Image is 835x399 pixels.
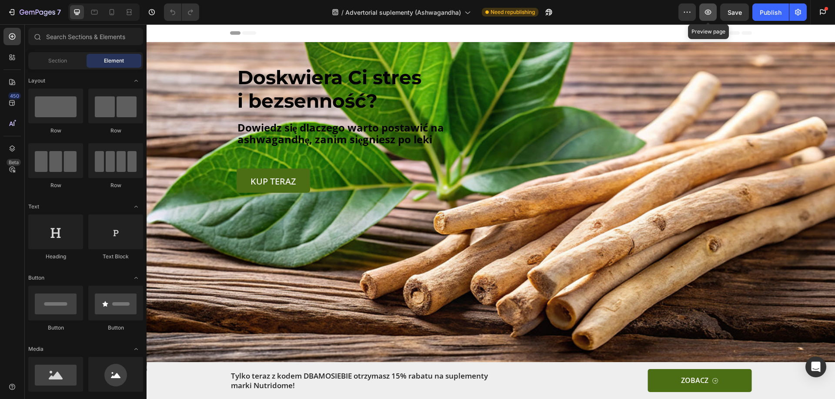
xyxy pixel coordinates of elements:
[147,24,835,399] iframe: Design area
[28,181,83,189] div: Row
[129,74,143,88] span: Toggle open
[129,200,143,214] span: Toggle open
[129,342,143,356] span: Toggle open
[341,8,344,17] span: /
[129,271,143,285] span: Toggle open
[28,28,143,45] input: Search Sections & Elements
[8,92,21,99] div: 450
[88,253,143,261] div: Text Block
[88,127,143,135] div: Row
[28,274,44,282] span: Button
[28,203,39,211] span: Text
[28,127,83,135] div: Row
[501,345,605,368] a: ZOBACZ
[752,3,789,21] button: Publish
[720,3,749,21] button: Save
[88,181,143,189] div: Row
[88,324,143,332] div: Button
[57,7,61,17] p: 7
[534,352,562,361] p: ZOBACZ
[28,77,45,85] span: Layout
[104,57,124,65] span: Element
[7,159,21,166] div: Beta
[48,57,67,65] span: Section
[164,3,199,21] div: Undo/Redo
[760,8,782,17] div: Publish
[28,253,83,261] div: Heading
[3,3,65,21] button: 7
[805,356,826,377] div: Open Intercom Messenger
[345,8,461,17] span: Advertorial suplementy (Ashwagandha)
[728,9,742,16] span: Save
[28,345,43,353] span: Media
[491,8,535,16] span: Need republishing
[28,324,83,332] div: Button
